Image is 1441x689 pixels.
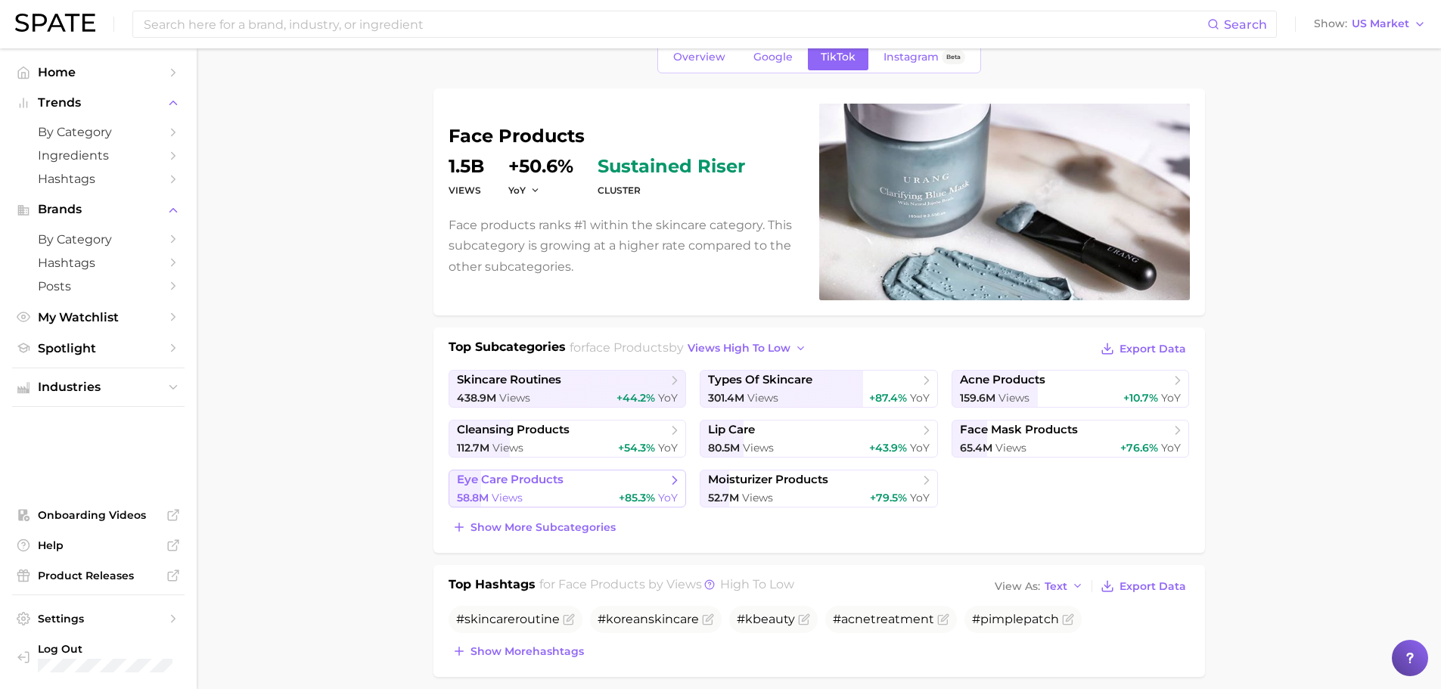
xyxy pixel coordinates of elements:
button: Trends [12,92,185,114]
button: Show more subcategories [449,517,620,538]
span: Show [1314,20,1347,28]
span: YoY [1161,441,1181,455]
button: Industries [12,376,185,399]
a: acne products159.6m Views+10.7% YoY [952,370,1190,408]
span: types of skincare [708,373,812,387]
span: Instagram [884,51,939,64]
span: Hashtags [38,172,159,186]
span: 112.7m [457,441,489,455]
span: Beta [946,51,961,64]
span: US Market [1352,20,1409,28]
a: InstagramBeta [871,44,978,70]
span: YoY [910,391,930,405]
h2: for by Views [539,576,794,597]
span: 159.6m [960,391,995,405]
a: Product Releases [12,564,185,587]
span: acne products [960,373,1045,387]
input: Search here for a brand, industry, or ingredient [142,11,1207,37]
span: 80.5m [708,441,740,455]
span: YoY [658,441,678,455]
img: SPATE [15,14,95,32]
span: Views [995,441,1026,455]
span: YoY [658,491,678,504]
span: +43.9% [869,441,907,455]
a: Home [12,61,185,84]
button: View AsText [991,576,1088,596]
span: +10.7% [1123,391,1158,405]
button: Flag as miscategorized or irrelevant [937,613,949,625]
span: Log Out [38,642,182,656]
span: Onboarding Videos [38,508,159,522]
h1: Top Hashtags [449,576,536,597]
a: My Watchlist [12,306,185,329]
a: Overview [660,44,738,70]
button: views high to low [684,338,811,358]
span: sustained riser [598,157,745,175]
span: 65.4m [960,441,992,455]
span: +87.4% [869,391,907,405]
span: by Category [38,232,159,247]
a: eye care products58.8m Views+85.3% YoY [449,470,687,507]
span: TikTok [821,51,856,64]
span: face products [585,340,669,355]
span: eye care products [457,473,564,487]
span: #acnetreatment [833,612,934,626]
button: Flag as miscategorized or irrelevant [563,613,575,625]
button: Export Data [1097,338,1189,359]
a: Hashtags [12,251,185,275]
span: YoY [508,184,526,197]
span: Views [492,441,523,455]
span: Home [38,65,159,79]
span: lip care [708,423,755,437]
span: Show more hashtags [470,645,584,658]
span: face products [558,577,645,591]
button: ShowUS Market [1310,14,1430,34]
button: Show morehashtags [449,641,588,662]
span: moisturizer products [708,473,828,487]
span: #kbeauty [737,612,795,626]
button: Flag as miscategorized or irrelevant [702,613,714,625]
span: Views [998,391,1030,405]
a: by Category [12,120,185,144]
span: Industries [38,380,159,394]
span: Help [38,538,159,552]
span: Product Releases [38,569,159,582]
span: YoY [658,391,678,405]
p: Face products ranks #1 within the skincare category. This subcategory is growing at a higher rate... [449,215,801,277]
span: Views [743,441,774,455]
span: YoY [910,441,930,455]
a: cleansing products112.7m Views+54.3% YoY [449,420,687,458]
span: +76.6% [1120,441,1158,455]
a: Help [12,534,185,557]
span: cleansing products [457,423,570,437]
button: Export Data [1097,576,1189,597]
span: +85.3% [619,491,655,504]
a: lip care80.5m Views+43.9% YoY [700,420,938,458]
span: Views [747,391,778,405]
a: Spotlight [12,337,185,360]
span: 58.8m [457,491,489,504]
span: Export Data [1120,580,1186,593]
span: Google [753,51,793,64]
span: Export Data [1120,343,1186,355]
span: Brands [38,203,159,216]
span: for by [570,340,811,355]
span: high to low [720,577,794,591]
span: 301.4m [708,391,744,405]
a: Posts [12,275,185,298]
a: Settings [12,607,185,630]
span: YoY [910,491,930,504]
span: Spotlight [38,341,159,355]
a: skincare routines438.9m Views+44.2% YoY [449,370,687,408]
span: skincare routines [457,373,561,387]
span: Settings [38,612,159,625]
dt: cluster [598,182,745,200]
button: YoY [508,184,541,197]
a: Ingredients [12,144,185,167]
span: Views [499,391,530,405]
span: View As [995,582,1040,591]
a: types of skincare301.4m Views+87.4% YoY [700,370,938,408]
button: Brands [12,198,185,221]
a: moisturizer products52.7m Views+79.5% YoY [700,470,938,507]
span: #skincareroutine [456,612,560,626]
